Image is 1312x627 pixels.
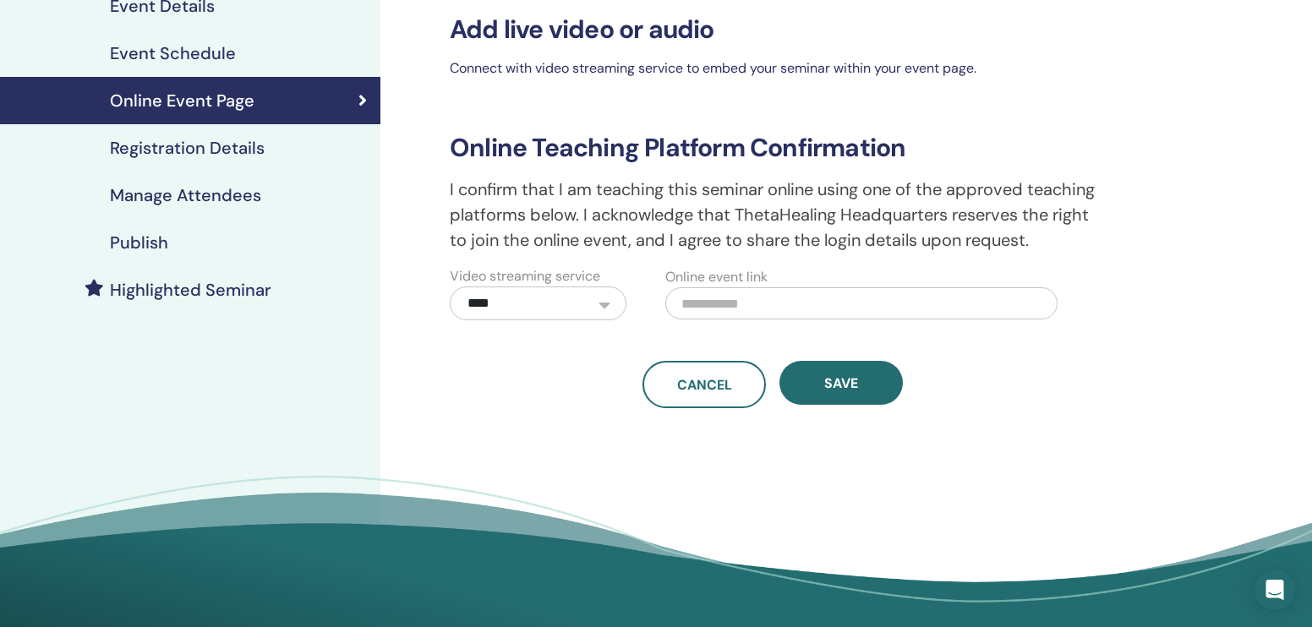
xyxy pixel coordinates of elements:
[642,361,766,408] a: Cancel
[824,374,858,392] span: Save
[110,280,271,300] h4: Highlighted Seminar
[440,133,1107,163] h3: Online Teaching Platform Confirmation
[677,376,732,394] span: Cancel
[665,267,768,287] label: Online event link
[110,43,236,63] h4: Event Schedule
[440,58,1107,79] p: Connect with video streaming service to embed your seminar within your event page.
[110,232,168,253] h4: Publish
[1255,570,1295,610] div: Open Intercom Messenger
[440,177,1107,253] p: I confirm that I am teaching this seminar online using one of the approved teaching platforms bel...
[110,90,254,111] h4: Online Event Page
[779,361,903,405] button: Save
[110,185,261,205] h4: Manage Attendees
[440,14,1107,45] h3: Add live video or audio
[450,266,600,286] label: Video streaming service
[110,138,265,158] h4: Registration Details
